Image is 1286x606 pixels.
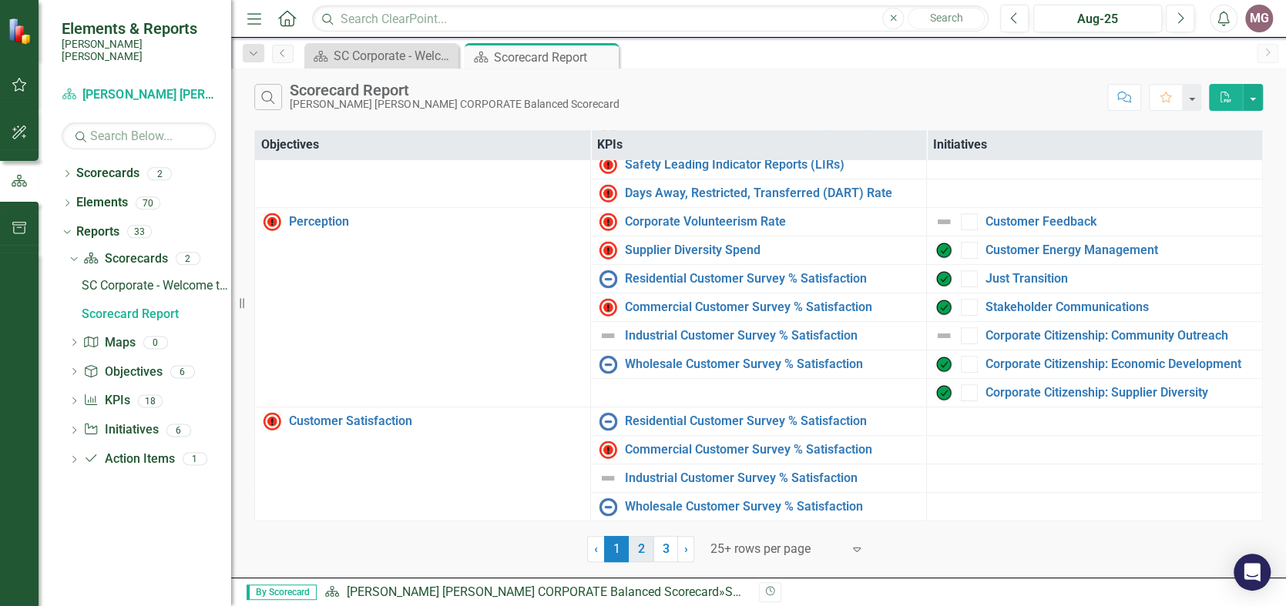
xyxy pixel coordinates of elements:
[625,500,918,514] a: Wholesale Customer Survey % Satisfaction​
[935,326,953,345] img: Not Defined
[170,365,195,378] div: 6
[653,536,678,562] a: 3
[1039,10,1157,28] div: Aug-25
[629,536,653,562] a: 2
[625,215,918,229] a: Corporate Volunteerism Rate
[83,334,135,352] a: Maps
[985,215,1254,229] a: Customer Feedback
[985,272,1254,286] a: Just Transition
[82,307,231,321] div: Scorecard Report
[625,329,918,343] a: Industrial Customer Survey % Satisfaction​
[625,158,918,172] a: Safety Leading Indicator Reports (LIRs)
[599,241,617,259] img: Below MIN Target
[625,243,918,257] a: Supplier Diversity Spend
[62,38,216,63] small: [PERSON_NAME] [PERSON_NAME]
[308,46,455,65] a: SC Corporate - Welcome to ClearPoint
[324,584,747,601] div: »
[625,471,918,485] a: Industrial Customer Survey % Satisfaction​
[985,300,1254,314] a: Stakeholder Communications
[166,424,191,437] div: 6
[625,414,918,428] a: Residential Customer Survey % Satisfaction​
[1033,5,1162,32] button: Aug-25
[290,99,619,110] div: [PERSON_NAME] [PERSON_NAME] CORPORATE Balanced Scorecard
[83,421,158,439] a: Initiatives
[1234,554,1271,591] div: Open Intercom Messenger
[625,300,918,314] a: Commercial Customer Survey % Satisfaction​
[599,469,617,487] img: Not Defined
[599,326,617,345] img: Not Defined
[78,302,231,326] a: Scorecard Report
[599,184,617,203] img: Not Meeting Target
[176,253,200,266] div: 2
[263,213,281,231] img: Not Meeting Target
[935,298,953,316] img: On Target
[935,355,953,373] img: On Target
[985,386,1254,400] a: Corporate Citizenship: Supplier Diversity
[985,357,1254,371] a: Corporate Citizenship: Economic Development
[8,18,35,45] img: ClearPoint Strategy
[62,19,216,38] span: Elements & Reports
[935,383,953,402] img: On Target
[599,440,617,459] img: Not Meeting Target
[136,196,160,209] div: 70
[76,223,119,241] a: Reports
[724,584,818,599] div: Scorecard Report
[599,412,617,430] img: No Information
[599,213,617,231] img: Below MIN Target
[985,329,1254,343] a: Corporate Citizenship: Community Outreach
[599,298,617,316] img: Not Meeting Target
[127,226,152,239] div: 33
[625,272,918,286] a: Residential Customer Survey % Satisfaction​
[930,12,963,24] span: Search
[985,243,1254,257] a: Customer Energy Management
[935,270,953,288] img: On Target
[78,273,231,298] a: SC Corporate - Welcome to ClearPoint
[594,541,598,556] span: ‹
[76,165,139,182] a: Scorecards
[599,497,617,516] img: No Information
[1245,5,1273,32] button: MG
[625,443,918,457] a: Commercial Customer Survey % Satisfaction​
[83,363,162,381] a: Objectives
[625,186,918,200] a: Days Away, Restricted, Transferred (DART) Rate
[82,279,231,293] div: SC Corporate - Welcome to ClearPoint
[312,5,989,32] input: Search ClearPoint...
[83,392,129,410] a: KPIs
[289,414,583,428] a: Customer Satisfaction
[599,156,617,174] img: Not Meeting Target
[76,194,128,212] a: Elements
[599,270,617,288] img: No Information
[290,82,619,99] div: Scorecard Report
[599,355,617,373] img: No Information
[62,122,216,149] input: Search Below...
[143,336,168,349] div: 0
[494,48,615,67] div: Scorecard Report
[147,167,172,180] div: 2
[935,241,953,259] img: On Target
[935,213,953,231] img: Not Defined
[62,86,216,104] a: [PERSON_NAME] [PERSON_NAME] CORPORATE Balanced Scorecard
[334,46,455,65] div: SC Corporate - Welcome to ClearPoint
[346,584,718,599] a: [PERSON_NAME] [PERSON_NAME] CORPORATE Balanced Scorecard
[263,412,281,430] img: High Alert
[183,453,207,466] div: 1
[625,357,918,371] a: Wholesale Customer Survey % Satisfaction​
[684,541,688,556] span: ›
[289,215,583,229] a: Perception
[138,394,163,407] div: 18
[247,584,317,600] span: By Scorecard
[604,536,629,562] span: 1
[908,8,985,29] button: Search
[83,450,174,468] a: Action Items
[83,250,167,268] a: Scorecards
